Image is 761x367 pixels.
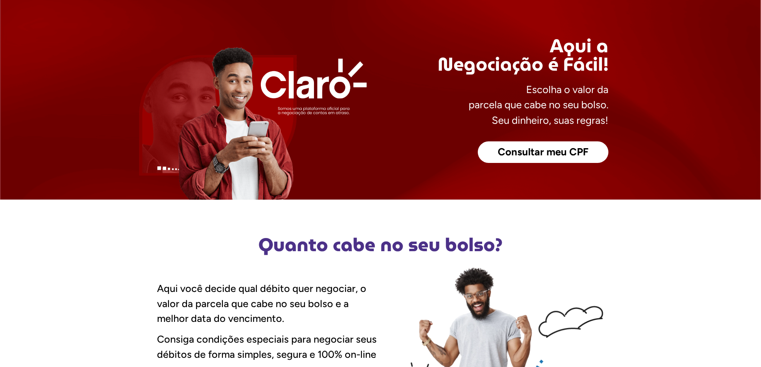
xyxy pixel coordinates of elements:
[157,332,381,362] p: Consiga condições especiais para negociar seus débitos de forma simples, segura e 100% on-line
[153,236,608,254] h2: Quanto cabe no seu bolso?
[498,147,588,157] span: Consultar meu CPF
[157,281,381,326] p: Aqui você decide qual débito quer negociar, o valor da parcela que cabe no seu bolso e a melhor d...
[469,82,608,128] p: Escolha o valor da parcela que cabe no seu bolso. Seu dinheiro, suas regras!
[478,141,608,163] a: Consultar meu CPF
[381,37,608,74] h2: Aqui a Negociação é Fácil!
